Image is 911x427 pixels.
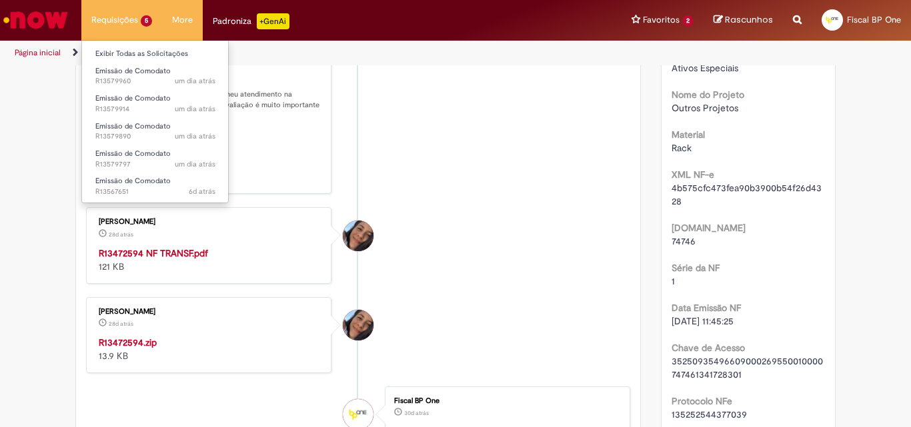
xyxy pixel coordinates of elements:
time: 30/09/2025 09:03:46 [175,104,215,114]
div: 121 KB [99,246,321,273]
a: Aberto R13579890 : Emissão de Comodato [82,119,229,144]
a: Aberto R13579914 : Emissão de Comodato [82,91,229,116]
a: R13472594.zip [99,336,157,348]
span: Rack [672,142,692,154]
span: Emissão de Comodato [95,93,171,103]
span: 135252544377039 [672,408,747,420]
span: Outros Projetos [672,102,738,114]
time: 25/09/2025 16:07:37 [189,187,215,197]
span: 6d atrás [189,187,215,197]
time: 04/09/2025 15:07:34 [109,230,133,238]
span: Emissão de Comodato [95,149,171,159]
span: um dia atrás [175,104,215,114]
img: ServiceNow [1,7,70,33]
b: Material [672,129,705,141]
ul: Requisições [81,40,229,203]
a: Aberto R13567651 : Emissão de Comodato [82,174,229,199]
span: Emissão de Comodato [95,176,171,186]
span: 30d atrás [404,409,429,417]
a: Rascunhos [714,14,773,27]
span: um dia atrás [175,131,215,141]
span: R13579797 [95,159,215,170]
b: Chave de Acesso [672,342,745,354]
a: R13472594 NF TRANSF.pdf [99,247,208,259]
a: Exibir Todas as Solicitações [82,47,229,61]
b: Série da NF [672,262,720,274]
span: [DATE] 11:45:25 [672,315,734,327]
span: R13579890 [95,131,215,142]
span: R13579914 [95,104,215,115]
span: 2 [682,15,694,27]
a: Aberto R13579797 : Emissão de Comodato [82,147,229,171]
div: [PERSON_NAME] [99,218,321,226]
span: Emissão de Comodato [95,66,171,76]
span: 1 [672,275,675,287]
time: 30/09/2025 09:01:07 [175,131,215,141]
span: 35250935496609000269550010000747461341728301 [672,355,823,380]
span: 5 [141,15,152,27]
a: Página inicial [15,47,61,58]
span: um dia atrás [175,159,215,169]
div: 13.9 KB [99,336,321,362]
span: 74746 [672,235,696,247]
div: Padroniza [213,13,289,29]
span: Emissão de Comodato [95,121,171,131]
span: More [172,13,193,27]
div: Lívia Rovaron Oliveira Faria [343,310,373,340]
span: Requisições [91,13,138,27]
div: [PERSON_NAME] [99,308,321,316]
time: 30/09/2025 09:09:11 [175,76,215,86]
span: 4b575cfc473fea90b3900b54f26d4328 [672,182,822,207]
span: Favoritos [643,13,680,27]
ul: Trilhas de página [10,41,598,65]
div: Lívia Rovaron Oliveira Faria [343,220,373,251]
span: Fiscal BP One [847,14,901,25]
b: Nome do Projeto [672,89,744,101]
span: Rascunhos [725,13,773,26]
span: um dia atrás [175,76,215,86]
time: 30/09/2025 08:44:32 [175,159,215,169]
span: Ativos Especiais [672,62,738,74]
span: R13567651 [95,187,215,197]
span: R13579960 [95,76,215,87]
a: Aberto R13579960 : Emissão de Comodato [82,64,229,89]
span: 28d atrás [109,320,133,328]
time: 02/09/2025 13:22:57 [404,409,429,417]
time: 04/09/2025 15:07:28 [109,320,133,328]
span: 28d atrás [109,230,133,238]
b: Protocolo NFe [672,395,732,407]
b: XML NF-e [672,169,714,181]
b: [DOMAIN_NAME] [672,222,746,234]
p: +GenAi [257,13,289,29]
b: Data Emissão NF [672,302,741,314]
div: Fiscal BP One [394,397,616,405]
